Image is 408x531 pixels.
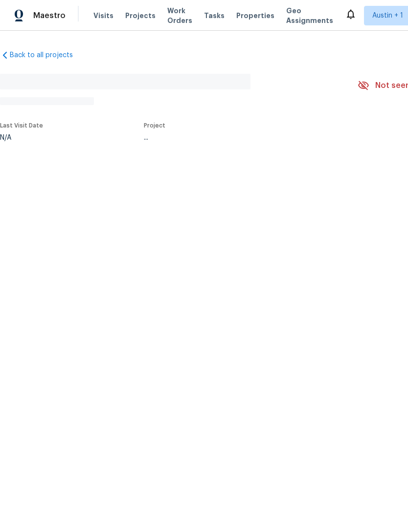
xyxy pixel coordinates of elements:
span: Work Orders [167,6,192,25]
span: Maestro [33,11,66,21]
span: Project [144,123,165,128]
span: Austin + 1 [372,11,403,21]
span: Properties [236,11,274,21]
span: Tasks [204,12,225,19]
span: Geo Assignments [286,6,333,25]
span: Projects [125,11,156,21]
div: ... [144,134,332,141]
span: Visits [93,11,113,21]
